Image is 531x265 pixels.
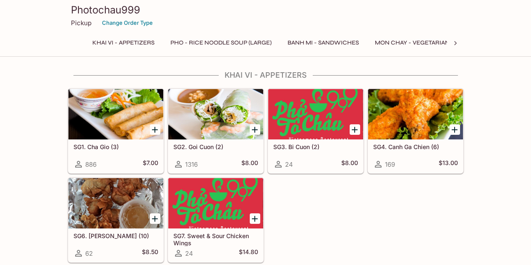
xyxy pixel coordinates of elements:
button: Banh Mi - Sandwiches [283,37,364,49]
h5: SG2. Goi Cuon (2) [173,143,258,150]
span: 1316 [185,160,198,168]
h5: SG6. [PERSON_NAME] (10) [73,232,158,239]
button: Change Order Type [98,16,157,29]
h5: $7.00 [143,159,158,169]
h5: $8.50 [142,248,158,258]
button: Khai Vi - Appetizers [88,37,159,49]
a: SG6. [PERSON_NAME] (10)62$8.50 [68,178,164,262]
div: SG1. Cha Gio (3) [68,89,163,139]
h5: $13.00 [439,159,458,169]
span: 169 [385,160,395,168]
button: Add SG1. Cha Gio (3) [150,124,160,135]
span: 24 [185,249,193,257]
div: SG3. Bi Cuon (2) [268,89,363,139]
a: SG2. Goi Cuon (2)1316$8.00 [168,89,264,173]
h4: Khai Vi - Appetizers [68,71,464,80]
button: Add SG2. Goi Cuon (2) [250,124,260,135]
button: Pho - Rice Noodle Soup (Large) [166,37,276,49]
a: SG7. Sweet & Sour Chicken Wings24$14.80 [168,178,264,262]
div: SG2. Goi Cuon (2) [168,89,263,139]
h5: $8.00 [341,159,358,169]
button: Add SG4. Canh Ga Chien (6) [450,124,460,135]
h5: SG3. Bi Cuon (2) [273,143,358,150]
h5: SG4. Canh Ga Chien (6) [373,143,458,150]
a: SG3. Bi Cuon (2)24$8.00 [268,89,364,173]
button: Mon Chay - Vegetarian Entrees [370,37,482,49]
h5: $14.80 [239,248,258,258]
h5: SG1. Cha Gio (3) [73,143,158,150]
div: SG6. Hoanh Thanh Chien (10) [68,178,163,228]
a: SG4. Canh Ga Chien (6)169$13.00 [368,89,463,173]
button: Add SG6. Hoanh Thanh Chien (10) [150,213,160,224]
div: SG4. Canh Ga Chien (6) [368,89,463,139]
button: Add SG3. Bi Cuon (2) [350,124,360,135]
p: Pickup [71,19,92,27]
span: 62 [85,249,93,257]
span: 24 [285,160,293,168]
h5: SG7. Sweet & Sour Chicken Wings [173,232,258,246]
div: SG7. Sweet & Sour Chicken Wings [168,178,263,228]
span: 886 [85,160,97,168]
h5: $8.00 [241,159,258,169]
h3: Photochau999 [71,3,460,16]
a: SG1. Cha Gio (3)886$7.00 [68,89,164,173]
button: Add SG7. Sweet & Sour Chicken Wings [250,213,260,224]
